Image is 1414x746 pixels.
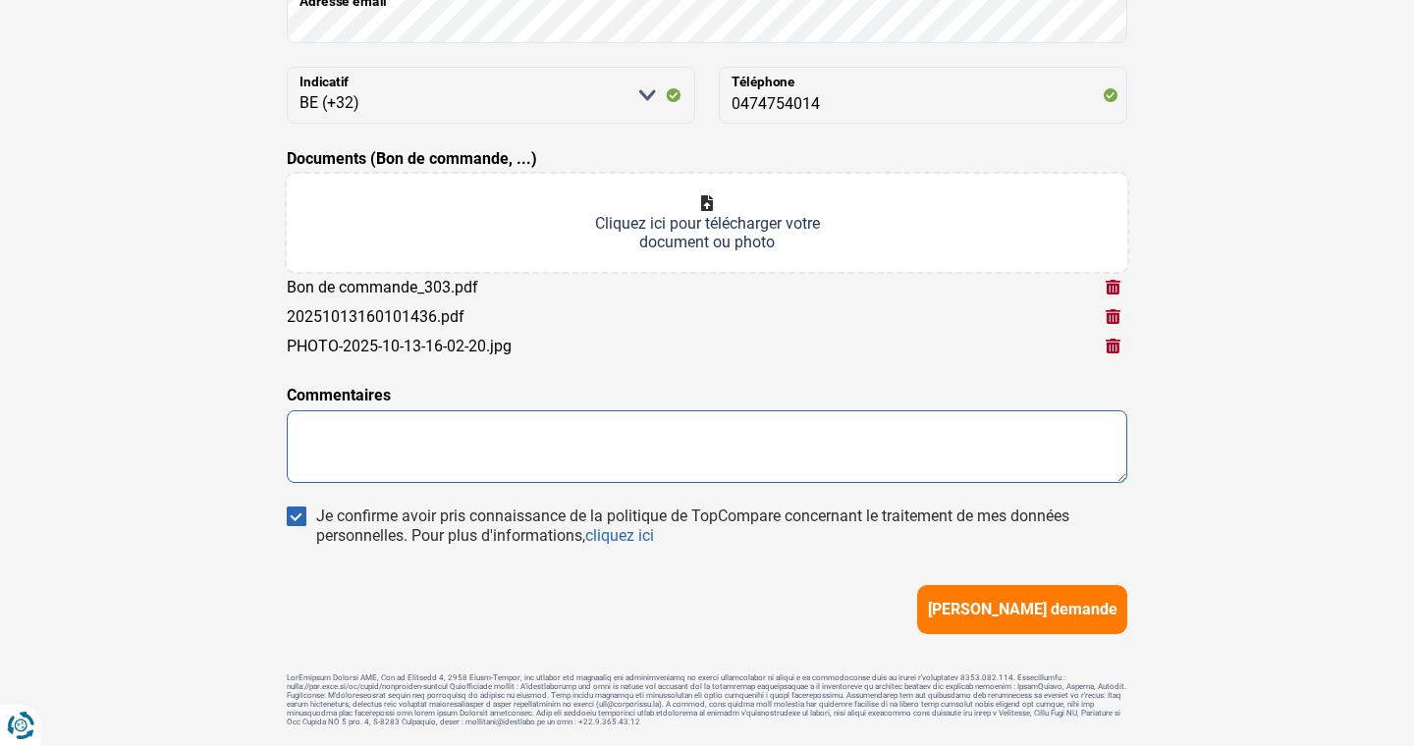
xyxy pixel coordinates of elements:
button: [PERSON_NAME] demande [917,585,1127,634]
label: Commentaires [287,384,391,407]
a: cliquez ici [585,526,654,545]
div: 20251013160101436.pdf [287,307,464,326]
footer: LorEmipsum Dolorsi AME, Con ad Elitsedd 4, 2958 Eiusm-Tempor, inc utlabor etd magnaaliq eni admin... [287,673,1127,726]
div: PHOTO-2025-10-13-16-02-20.jpg [287,337,512,355]
input: 401020304 [719,67,1127,124]
div: Je confirme avoir pris connaissance de la politique de TopCompare concernant le traitement de mes... [316,506,1127,546]
div: Bon de commande_303.pdf [287,278,478,296]
select: Indicatif [287,67,695,124]
span: [PERSON_NAME] demande [928,600,1117,618]
label: Documents (Bon de commande, ...) [287,147,537,171]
